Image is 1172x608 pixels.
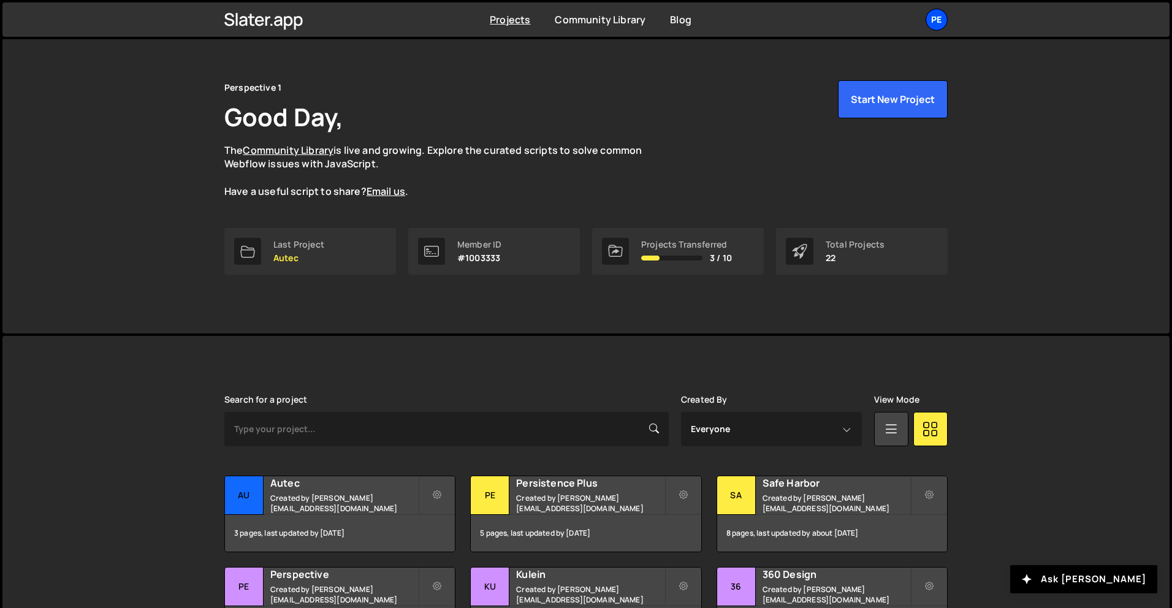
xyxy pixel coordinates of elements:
div: Last Project [273,240,324,249]
div: Member ID [457,240,501,249]
div: Pe [225,568,264,606]
label: View Mode [874,395,919,405]
p: The is live and growing. Explore the curated scripts to solve common Webflow issues with JavaScri... [224,143,666,199]
h1: Good Day, [224,100,343,134]
button: Start New Project [838,80,948,118]
div: Ku [471,568,509,606]
a: Community Library [243,143,333,157]
h2: Safe Harbor [763,476,910,490]
h2: Persistence Plus [516,476,664,490]
h2: Perspective [270,568,418,581]
a: Community Library [555,13,645,26]
h2: Kulein [516,568,664,581]
small: Created by [PERSON_NAME][EMAIL_ADDRESS][DOMAIN_NAME] [270,493,418,514]
input: Type your project... [224,412,669,446]
small: Created by [PERSON_NAME][EMAIL_ADDRESS][DOMAIN_NAME] [516,584,664,605]
button: Ask [PERSON_NAME] [1010,565,1157,593]
div: 3 pages, last updated by [DATE] [225,515,455,552]
small: Created by [PERSON_NAME][EMAIL_ADDRESS][DOMAIN_NAME] [516,493,664,514]
h2: 360 Design [763,568,910,581]
div: Sa [717,476,756,515]
label: Search for a project [224,395,307,405]
a: Pe [926,9,948,31]
a: Last Project Autec [224,228,396,275]
a: Blog [670,13,691,26]
div: 36 [717,568,756,606]
a: Sa Safe Harbor Created by [PERSON_NAME][EMAIL_ADDRESS][DOMAIN_NAME] 8 pages, last updated by abou... [717,476,948,552]
a: Au Autec Created by [PERSON_NAME][EMAIL_ADDRESS][DOMAIN_NAME] 3 pages, last updated by [DATE] [224,476,455,552]
div: Pe [471,476,509,515]
div: Projects Transferred [641,240,732,249]
p: #1003333 [457,253,501,263]
label: Created By [681,395,728,405]
span: 3 / 10 [710,253,732,263]
div: 5 pages, last updated by [DATE] [471,515,701,552]
a: Email us [367,184,405,198]
small: Created by [PERSON_NAME][EMAIL_ADDRESS][DOMAIN_NAME] [763,493,910,514]
h2: Autec [270,476,418,490]
p: 22 [826,253,885,263]
small: Created by [PERSON_NAME][EMAIL_ADDRESS][DOMAIN_NAME] [270,584,418,605]
a: Projects [490,13,530,26]
div: Total Projects [826,240,885,249]
div: 8 pages, last updated by about [DATE] [717,515,947,552]
a: Pe Persistence Plus Created by [PERSON_NAME][EMAIL_ADDRESS][DOMAIN_NAME] 5 pages, last updated by... [470,476,701,552]
p: Autec [273,253,324,263]
div: Perspective 1 [224,80,281,95]
small: Created by [PERSON_NAME][EMAIL_ADDRESS][DOMAIN_NAME] [763,584,910,605]
div: Au [225,476,264,515]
